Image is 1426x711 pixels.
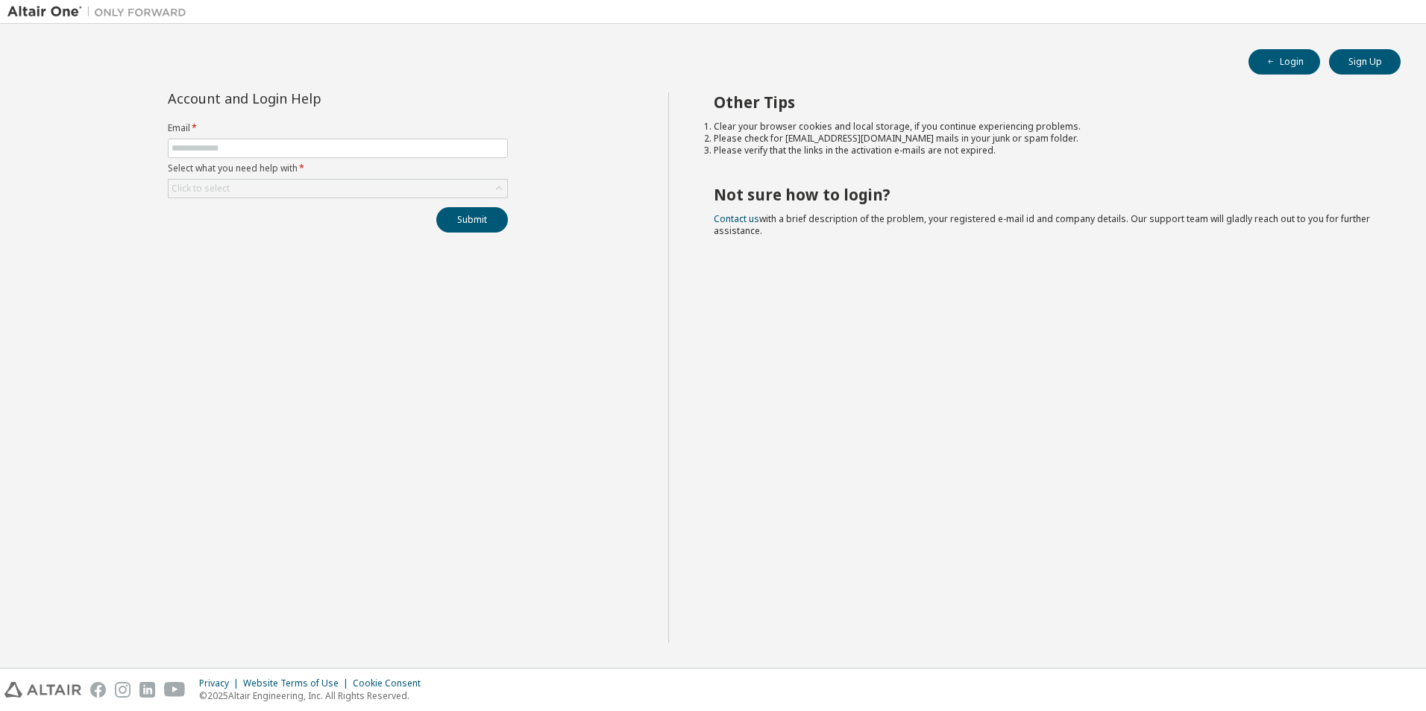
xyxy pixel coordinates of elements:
h2: Other Tips [714,92,1375,112]
a: Contact us [714,212,759,225]
div: Click to select [172,183,230,195]
span: with a brief description of the problem, your registered e-mail id and company details. Our suppo... [714,212,1370,237]
label: Select what you need help with [168,162,508,174]
label: Email [168,122,508,134]
button: Submit [436,207,508,233]
button: Sign Up [1329,49,1401,75]
div: Click to select [169,180,507,197]
div: Account and Login Help [168,92,440,104]
img: Altair One [7,4,194,19]
img: altair_logo.svg [4,682,81,698]
li: Please verify that the links in the activation e-mails are not expired. [714,145,1375,157]
p: © 2025 Altair Engineering, Inc. All Rights Reserved. [199,689,430,702]
img: facebook.svg [90,682,106,698]
img: instagram.svg [115,682,131,698]
li: Please check for [EMAIL_ADDRESS][DOMAIN_NAME] mails in your junk or spam folder. [714,133,1375,145]
div: Cookie Consent [353,677,430,689]
button: Login [1248,49,1320,75]
div: Privacy [199,677,243,689]
h2: Not sure how to login? [714,185,1375,204]
li: Clear your browser cookies and local storage, if you continue experiencing problems. [714,121,1375,133]
div: Website Terms of Use [243,677,353,689]
img: youtube.svg [164,682,186,698]
img: linkedin.svg [139,682,155,698]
